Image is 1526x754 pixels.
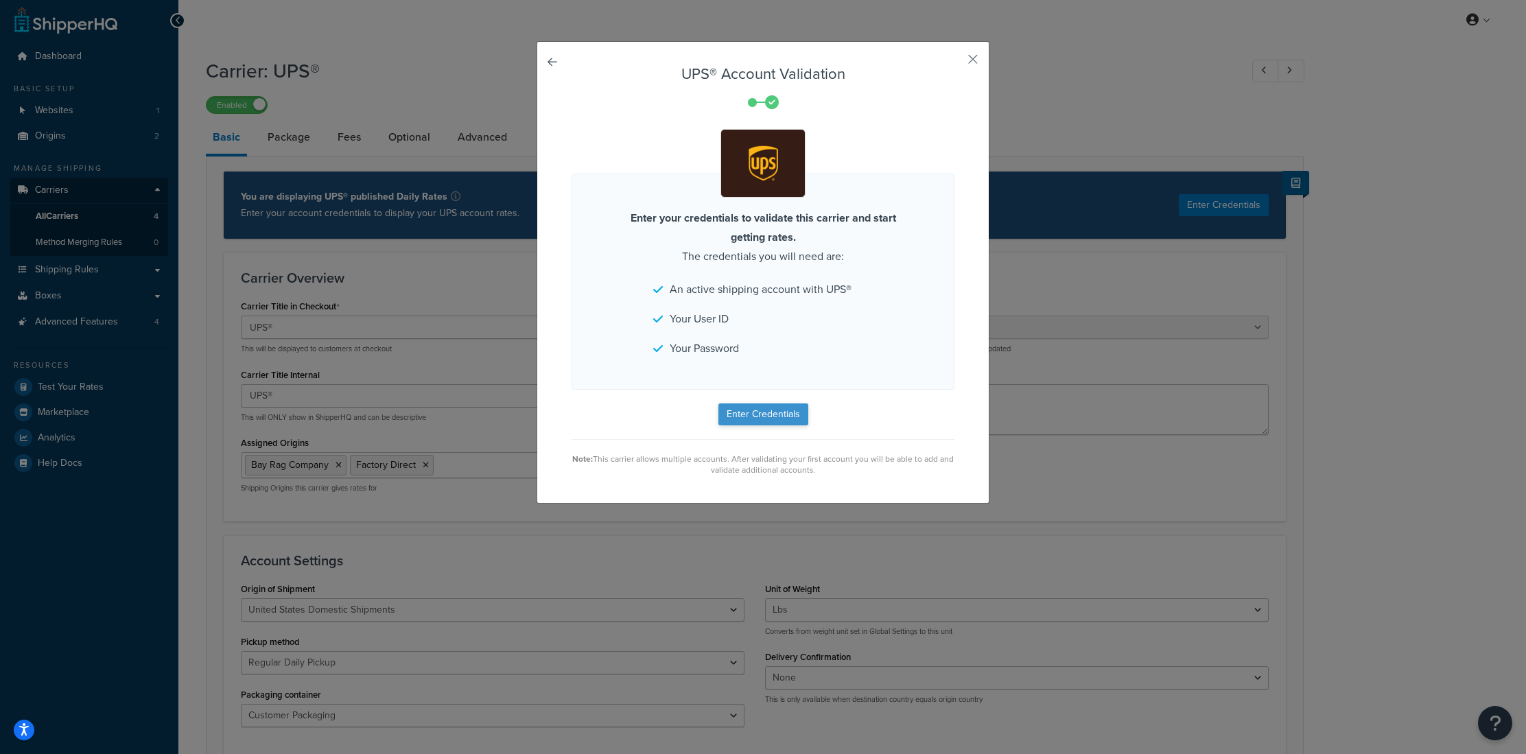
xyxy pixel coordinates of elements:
img: UPS® [724,132,803,195]
button: Enter Credentials [718,403,808,425]
li: An active shipping account with UPS® [653,280,873,299]
strong: Note: [572,453,593,465]
strong: Enter your credentials to validate this carrier and start getting rates. [631,210,896,245]
p: The credentials you will need are: [612,209,914,266]
li: Your User ID [653,309,873,329]
h3: UPS® Account Validation [572,66,954,82]
li: Your Password [653,339,873,358]
div: This carrier allows multiple accounts. After validating your first account you will be able to ad... [572,453,954,475]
